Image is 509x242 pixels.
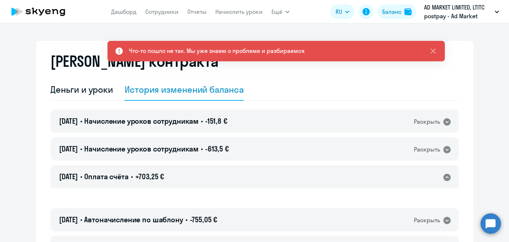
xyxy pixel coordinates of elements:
[145,8,179,15] a: Сотрудники
[414,216,441,225] div: Раскрыть
[51,53,219,70] h2: [PERSON_NAME] контракта
[131,172,133,181] span: •
[205,116,227,126] span: -151,8 €
[187,8,207,15] a: Отчеты
[190,215,218,224] span: -755,05 €
[84,172,128,181] span: Оплата счёта
[404,8,412,15] img: balance
[205,144,229,153] span: -613,5 €
[129,46,305,55] div: Что-то пошло не так. Мы уже знаем о проблеме и разбираемся
[336,7,342,16] span: RU
[330,4,355,19] button: RU
[378,4,416,19] button: Балансbalance
[80,215,82,224] span: •
[51,84,113,95] div: Деньги и уроки
[271,7,282,16] span: Ещё
[59,116,78,126] span: [DATE]
[59,144,78,153] span: [DATE]
[271,4,290,19] button: Ещё
[215,8,263,15] a: Начислить уроки
[111,8,137,15] a: Дашборд
[84,215,183,224] span: Автоначисление по шаблону
[80,116,82,126] span: •
[382,7,402,16] div: Баланс
[84,144,199,153] span: Начисление уроков сотрудникам
[125,84,244,95] div: История изменений баланса
[424,3,492,20] p: AD MARKET LIMITED, LTITC postpay - Ad Market Limited
[80,144,82,153] span: •
[185,215,188,224] span: •
[201,116,203,126] span: •
[135,172,164,181] span: +703,25 €
[414,145,441,154] div: Раскрыть
[59,215,78,224] span: [DATE]
[414,117,441,126] div: Раскрыть
[420,3,503,20] button: AD MARKET LIMITED, LTITC postpay - Ad Market Limited
[84,116,199,126] span: Начисление уроков сотрудникам
[59,172,78,181] span: [DATE]
[80,172,82,181] span: •
[201,144,203,153] span: •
